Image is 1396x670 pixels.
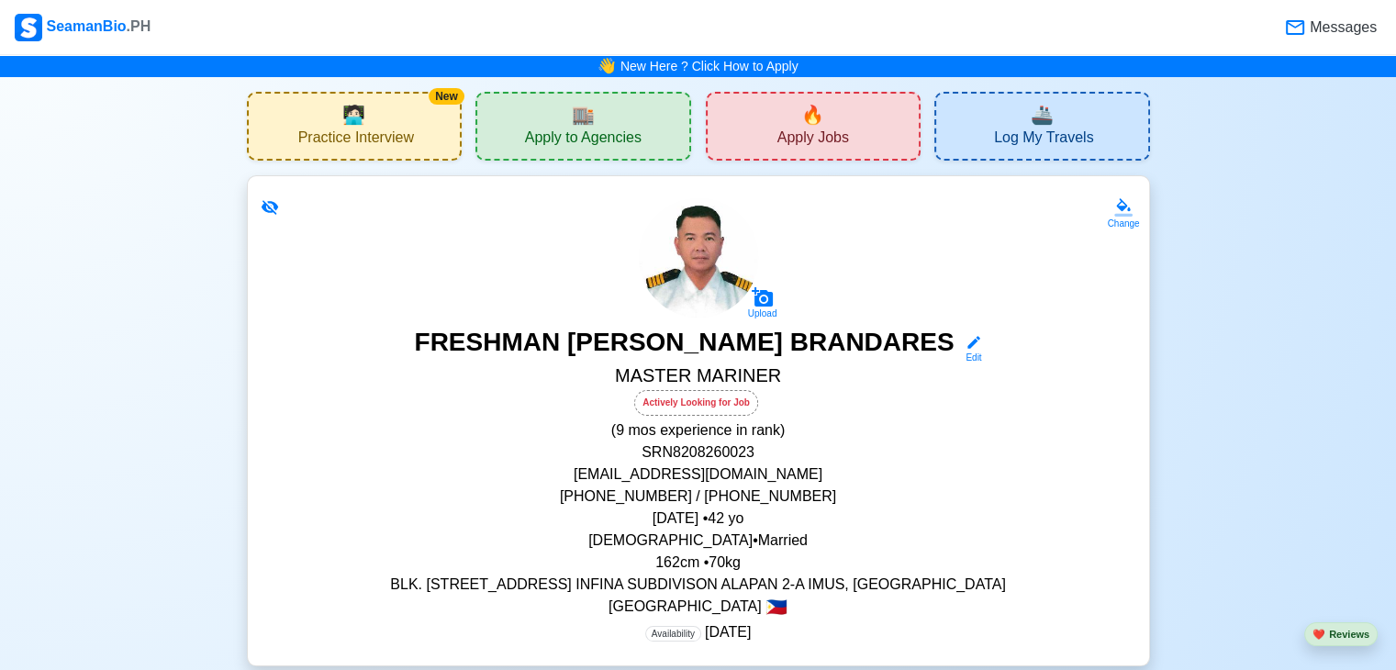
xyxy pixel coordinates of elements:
[572,101,595,128] span: agencies
[994,128,1093,151] span: Log My Travels
[958,351,982,364] div: Edit
[1306,17,1377,39] span: Messages
[414,327,954,364] h3: FRESHMAN [PERSON_NAME] BRANDARES
[270,441,1127,463] p: SRN 8208260023
[1107,217,1139,230] div: Change
[777,128,849,151] span: Apply Jobs
[342,101,365,128] span: interview
[15,14,42,41] img: Logo
[298,128,414,151] span: Practice Interview
[270,596,1127,618] p: [GEOGRAPHIC_DATA]
[270,364,1127,390] h5: MASTER MARINER
[1312,629,1325,640] span: heart
[1031,101,1054,128] span: travel
[15,14,151,41] div: SeamanBio
[127,18,151,34] span: .PH
[270,508,1127,530] p: [DATE] • 42 yo
[270,574,1127,596] p: BLK. [STREET_ADDRESS] INFINA SUBDIVISON ALAPAN 2-A IMUS, [GEOGRAPHIC_DATA]
[270,463,1127,486] p: [EMAIL_ADDRESS][DOMAIN_NAME]
[270,552,1127,574] p: 162 cm • 70 kg
[1304,622,1378,647] button: heartReviews
[270,486,1127,508] p: [PHONE_NUMBER] / [PHONE_NUMBER]
[525,128,642,151] span: Apply to Agencies
[645,626,701,642] span: Availability
[765,598,787,616] span: 🇵🇭
[748,308,777,319] div: Upload
[429,88,464,105] div: New
[634,390,758,416] div: Actively Looking for Job
[593,51,620,80] span: bell
[270,419,1127,441] p: (9 mos experience in rank)
[645,621,751,643] p: [DATE]
[270,530,1127,552] p: [DEMOGRAPHIC_DATA] • Married
[801,101,824,128] span: new
[620,59,799,73] a: New Here ? Click How to Apply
